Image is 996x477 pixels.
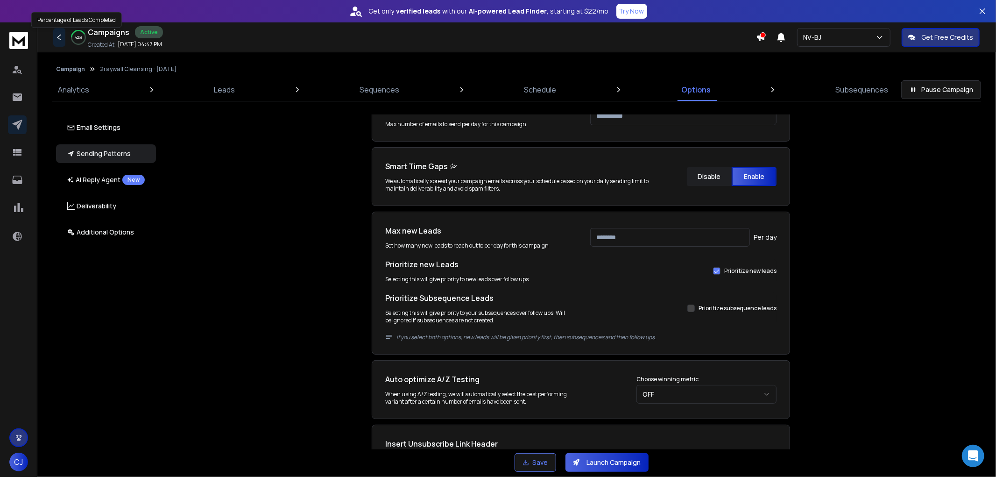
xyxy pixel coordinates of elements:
[616,4,647,19] button: Try Now
[385,121,572,128] div: Max number of emails to send per day for this campaign
[469,7,549,16] strong: AI-powered Lead Finder,
[803,33,825,42] p: NV-BJ
[9,32,28,49] img: logo
[524,84,557,95] p: Schedule
[9,453,28,471] button: CJ
[830,78,894,101] a: Subsequences
[835,84,888,95] p: Subsequences
[75,35,82,40] p: 42 %
[901,80,981,99] button: Pause Campaign
[360,84,399,95] p: Sequences
[519,78,562,101] a: Schedule
[135,26,163,38] div: Active
[67,123,120,132] p: Email Settings
[56,65,85,73] button: Campaign
[58,84,89,95] p: Analytics
[100,65,177,73] p: 2raywall Cleansing - [DATE]
[118,41,162,48] p: [DATE] 04:47 PM
[369,7,609,16] p: Get only with our starting at $22/mo
[52,78,95,101] a: Analytics
[921,33,973,42] p: Get Free Credits
[208,78,240,101] a: Leads
[214,84,235,95] p: Leads
[88,27,129,38] h1: Campaigns
[619,7,644,16] p: Try Now
[902,28,980,47] button: Get Free Credits
[962,445,984,467] div: Open Intercom Messenger
[31,12,122,28] div: Percentage of Leads Completed
[676,78,716,101] a: Options
[88,41,116,49] p: Created At:
[396,7,441,16] strong: verified leads
[354,78,405,101] a: Sequences
[56,118,156,137] button: Email Settings
[681,84,711,95] p: Options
